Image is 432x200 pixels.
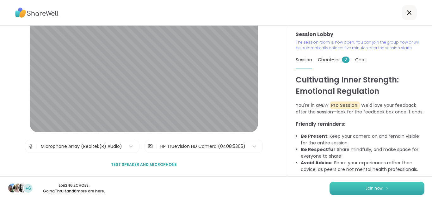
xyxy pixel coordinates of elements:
[296,39,424,51] p: The session room is now open. You can join the group now or will be automatically entered five mi...
[296,102,424,115] p: You're in a We'd love your feedback after the session—look for the feedback box once it ends.
[111,162,177,167] span: Test speaker and microphone
[318,57,349,63] span: Check-ins
[147,140,153,153] img: Camera
[15,5,59,20] img: ShareWell Logo
[355,57,366,63] span: Chat
[39,183,109,194] p: Lori246 , ECHOES , GoingThruIt and 6 more are here.
[156,140,157,153] span: |
[296,57,312,63] span: Session
[319,102,329,108] i: NEW
[301,160,424,173] li: : Share your experiences rather than advice, as peers are not mental health professionals.
[296,31,424,38] h3: Session Lobby
[296,120,424,128] h3: Friendly reminders:
[160,143,245,150] div: HP TrueVision HD Camera (0408:5365)
[301,133,424,146] li: : Keep your camera on and remain visible for the entire session.
[301,160,332,166] b: Avoid Advice
[301,133,327,139] b: Be Present
[25,185,31,192] span: +6
[13,184,22,192] img: ECHOES
[108,158,179,171] button: Test speaker and microphone
[296,74,424,97] h1: Cultivating Inner Strength: Emotional Regulation
[41,143,122,150] div: Microphone Array (Realtek(R) Audio)
[342,57,349,63] span: 2
[330,101,360,109] span: Pro Session!
[301,146,335,153] b: Be Respectful
[365,185,383,191] span: Join now
[301,146,424,160] li: : Share mindfully, and make space for everyone to share!
[36,140,38,153] span: |
[18,184,27,192] img: GoingThruIt
[385,186,389,190] img: ShareWell Logomark
[330,182,424,195] button: Join now
[8,184,17,192] img: Lori246
[28,140,34,153] img: Microphone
